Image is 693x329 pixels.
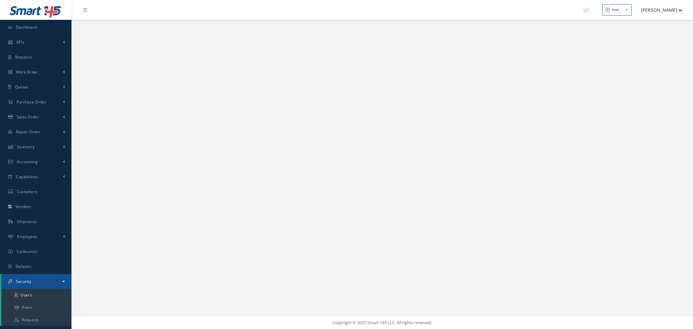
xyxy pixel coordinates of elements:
span: Inventory [17,144,35,150]
span: Capabilities [16,174,38,179]
span: Sales Order [17,114,39,120]
a: Users [1,289,71,301]
div: Copyright © 2025 Smart 145 LLC. All rights reserved. [78,320,687,326]
span: KPIs [17,39,24,45]
span: Calibration [17,249,37,254]
span: Work Order [16,69,38,75]
span: Defaults [16,264,32,269]
span: Security [16,279,31,284]
a: Roles [1,301,71,314]
span: Repair Order [16,129,41,135]
button: New [602,4,632,16]
button: [PERSON_NAME] [635,4,682,16]
span: Purchase Order [17,99,46,105]
span: Quotes [15,84,29,90]
div: New [612,7,619,13]
span: Customers [17,189,38,194]
a: Security [1,274,71,289]
span: Dashboard [16,24,37,30]
a: Requests [1,314,71,326]
span: Employees [17,234,38,239]
span: Shipments [17,219,37,224]
span: Accounting [17,159,38,164]
span: Requests [15,54,32,60]
span: Vendors [16,204,31,209]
